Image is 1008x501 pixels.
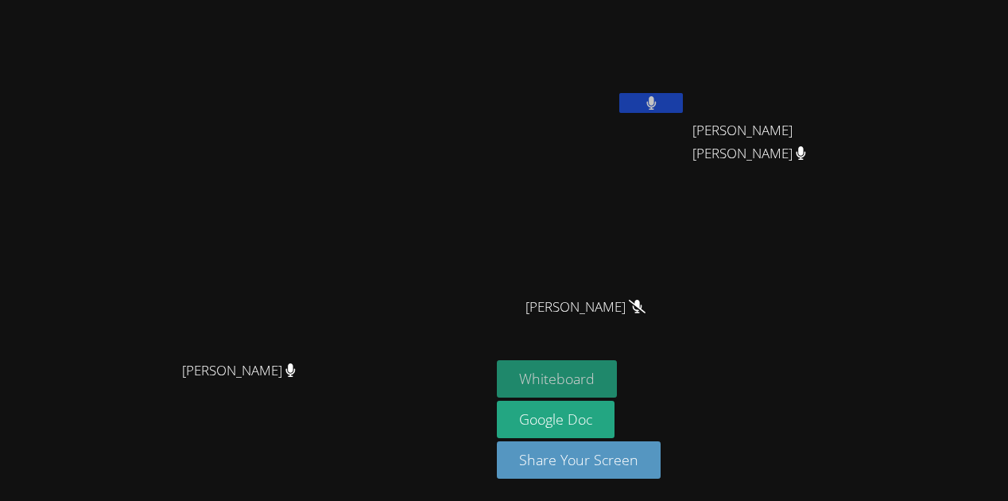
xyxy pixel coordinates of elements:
[182,359,296,383] span: [PERSON_NAME]
[497,401,614,438] a: Google Doc
[525,296,646,319] span: [PERSON_NAME]
[497,441,661,479] button: Share Your Screen
[497,360,617,398] button: Whiteboard
[692,119,869,165] span: [PERSON_NAME] [PERSON_NAME]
